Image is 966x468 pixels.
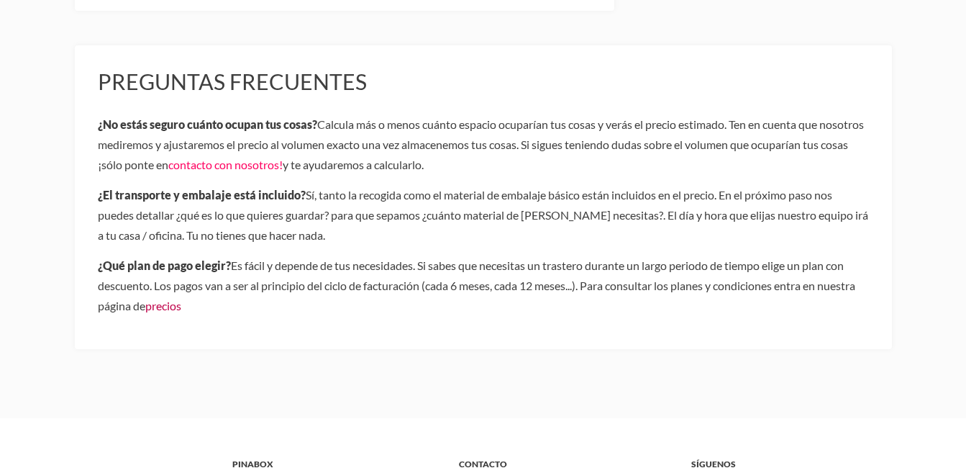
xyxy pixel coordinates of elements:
[707,284,966,468] iframe: Chat Widget
[98,117,317,131] b: ¿No estás seguro cuánto ocupan tus cosas?
[98,258,231,272] b: ¿Qué plan de pago elegir?
[98,68,869,96] h3: Preguntas frecuentes
[145,299,181,312] a: precios
[707,284,966,468] div: Widget de chat
[98,188,306,202] b: ¿El transporte y embalaje está incluido?
[98,185,869,246] p: Sí, tanto la recogida como el material de embalaje básico están incluidos en el precio. En el pró...
[98,256,869,316] p: Es fácil y depende de tus necesidades. Si sabes que necesitas un trastero durante un largo period...
[168,158,283,171] a: contacto con nosotros!
[98,114,869,175] p: Calcula más o menos cuánto espacio ocuparían tus cosas y verás el precio estimado. Ten en cuenta ...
